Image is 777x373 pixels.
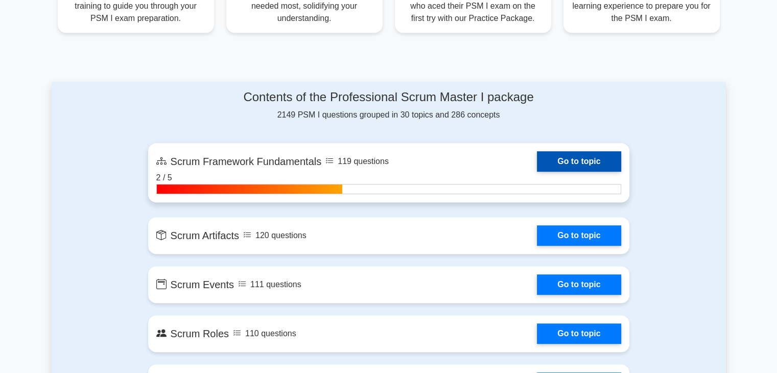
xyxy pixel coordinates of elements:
a: Go to topic [537,225,621,246]
a: Go to topic [537,151,621,172]
a: Go to topic [537,323,621,344]
a: Go to topic [537,274,621,295]
h4: Contents of the Professional Scrum Master I package [148,90,629,105]
div: 2149 PSM I questions grouped in 30 topics and 286 concepts [148,90,629,121]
